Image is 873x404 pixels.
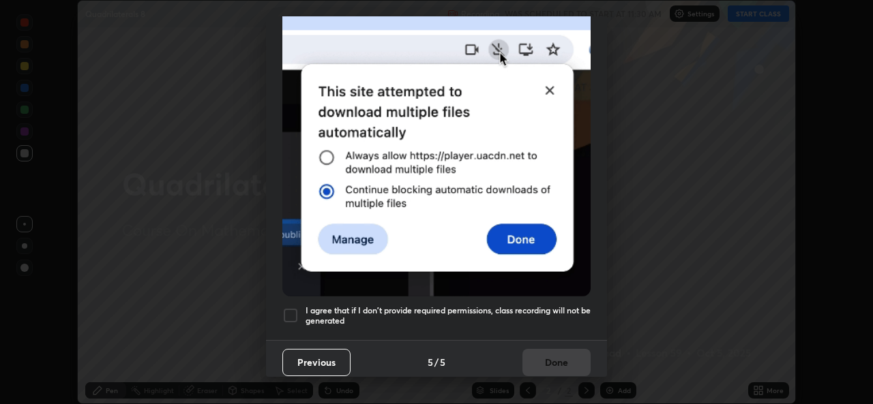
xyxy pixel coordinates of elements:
h4: 5 [428,355,433,369]
h4: / [434,355,439,369]
h5: I agree that if I don't provide required permissions, class recording will not be generated [306,305,591,326]
button: Previous [282,349,351,376]
h4: 5 [440,355,445,369]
